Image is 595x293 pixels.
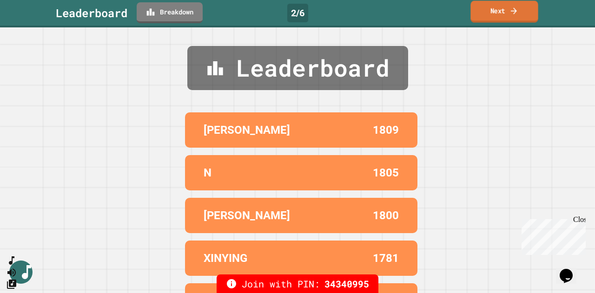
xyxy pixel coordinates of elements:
[217,274,378,293] div: Join with PIN:
[204,122,290,138] p: [PERSON_NAME]
[204,207,290,224] p: [PERSON_NAME]
[287,4,308,22] div: 2 / 6
[373,164,399,181] p: 1805
[6,255,17,267] button: SpeedDial basic example
[324,277,369,291] span: 34340995
[56,5,127,21] div: Leaderboard
[6,267,17,278] button: Mute music
[6,278,17,290] button: Change Music
[204,250,247,267] p: XINYING
[4,4,64,59] div: Chat with us now!Close
[187,46,408,90] div: Leaderboard
[518,215,586,255] iframe: chat widget
[373,122,399,138] p: 1809
[137,2,203,23] a: Breakdown
[373,207,399,224] p: 1800
[556,256,586,284] iframe: chat widget
[470,1,538,23] a: Next
[204,164,212,181] p: N
[373,250,399,267] p: 1781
